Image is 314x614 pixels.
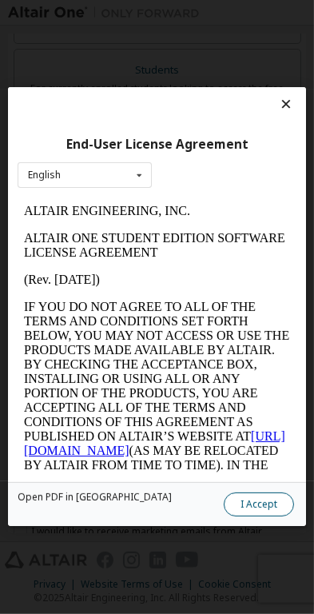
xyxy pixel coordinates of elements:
[6,6,272,21] p: ALTAIR ENGINEERING, INC.
[18,137,296,153] div: End-User License Agreement
[28,170,61,180] div: English
[6,232,268,260] a: [URL][DOMAIN_NAME]
[18,493,172,503] a: Open PDF in [GEOGRAPHIC_DATA]
[6,75,272,90] p: (Rev. [DATE])
[6,102,272,476] p: IF YOU DO NOT AGREE TO ALL OF THE TERMS AND CONDITIONS SET FORTH BELOW, YOU MAY NOT ACCESS OR USE...
[224,493,294,517] button: I Accept
[6,34,272,62] p: ALTAIR ONE STUDENT EDITION SOFTWARE LICENSE AGREEMENT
